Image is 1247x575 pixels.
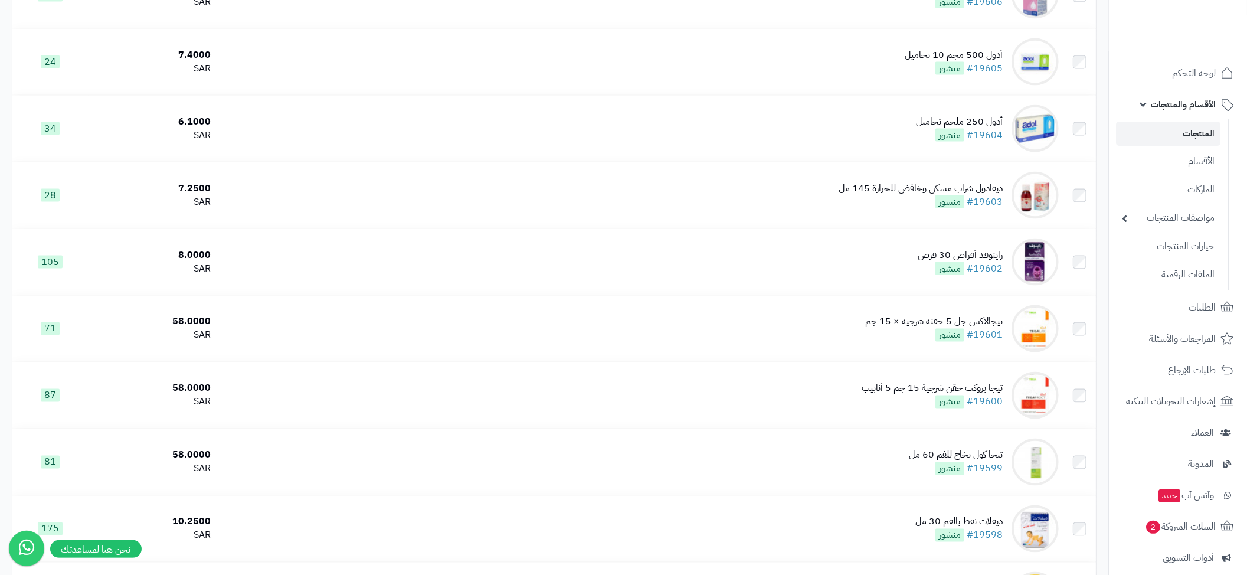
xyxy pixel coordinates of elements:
[1189,299,1216,316] span: الطلبات
[967,195,1003,209] a: #19603
[41,122,60,135] span: 34
[41,189,60,202] span: 28
[1116,450,1240,478] a: المدونة
[1116,544,1240,572] a: أدوات التسويق
[1168,362,1216,378] span: طلبات الإرجاع
[41,389,60,402] span: 87
[1145,520,1161,534] span: 2
[1116,325,1240,353] a: المراجعات والأسئلة
[93,129,211,142] div: SAR
[1012,439,1059,486] img: تيجا كول بخاخ للفم 60 مل
[1116,177,1220,202] a: الماركات
[1012,38,1059,86] img: أدول 500 مجم 10 تحاميل
[967,128,1003,142] a: #19604
[967,528,1003,543] a: #19598
[41,55,60,68] span: 24
[1145,518,1216,535] span: السلات المتروكة
[935,329,964,342] span: منشور
[935,396,964,409] span: منشور
[935,529,964,542] span: منشور
[1151,96,1216,113] span: الأقسام والمنتجات
[865,315,1003,329] div: تيجالاكس جل 5 حقنة شرجية × 15 جم
[1012,505,1059,553] img: ديفلات نقط بالفم 30 مل
[1012,305,1059,352] img: تيجالاكس جل 5 حقنة شرجية × 15 جم
[915,515,1003,529] div: ديفلات نقط بالفم 30 مل
[1116,149,1220,174] a: الأقسام
[1116,262,1220,287] a: الملفات الرقمية
[967,462,1003,476] a: #19599
[38,522,63,535] span: 175
[1116,356,1240,384] a: طلبات الإرجاع
[1191,424,1214,441] span: العملاء
[93,62,211,76] div: SAR
[1163,550,1214,566] span: أدوات التسويق
[1126,393,1216,410] span: إشعارات التحويلات البنكية
[909,449,1003,462] div: تيجا كول بخاخ للفم 60 مل
[93,262,211,276] div: SAR
[1167,30,1236,54] img: logo-2.png
[93,382,211,396] div: 58.0000
[41,322,60,335] span: 71
[1116,512,1240,541] a: السلات المتروكة2
[935,62,964,75] span: منشور
[935,262,964,275] span: منشور
[93,249,211,262] div: 8.0000
[918,249,1003,262] div: راينوفد أقراص 30 قرص
[1012,172,1059,219] img: ديفادول شراب مسكن وخافض للحرارة 145 مل
[93,115,211,129] div: 6.1000
[93,195,211,209] div: SAR
[93,462,211,476] div: SAR
[93,48,211,62] div: 7.4000
[967,328,1003,342] a: #19601
[93,182,211,195] div: 7.2500
[862,382,1003,396] div: تيجا بروكت حقن شرجية 15 جم 5 أنابيب
[935,195,964,208] span: منشور
[1116,234,1220,259] a: خيارات المنتجات
[1188,456,1214,472] span: المدونة
[1116,293,1240,322] a: الطلبات
[905,48,1003,62] div: أدول 500 مجم 10 تحاميل
[1172,65,1216,81] span: لوحة التحكم
[1116,419,1240,447] a: العملاء
[1012,372,1059,419] img: تيجا بروكت حقن شرجية 15 جم 5 أنابيب
[916,115,1003,129] div: أدول 250 ملجم تحاميل
[38,256,63,269] span: 105
[1012,105,1059,152] img: أدول 250 ملجم تحاميل
[93,515,211,529] div: 10.2500
[1158,489,1180,502] span: جديد
[1116,481,1240,509] a: وآتس آبجديد
[93,529,211,543] div: SAR
[1149,331,1216,347] span: المراجعات والأسئلة
[967,262,1003,276] a: #19602
[935,462,964,475] span: منشور
[1012,239,1059,286] img: راينوفد أقراص 30 قرص
[93,396,211,409] div: SAR
[935,129,964,142] span: منشور
[93,449,211,462] div: 58.0000
[967,395,1003,409] a: #19600
[93,315,211,329] div: 58.0000
[1116,205,1220,231] a: مواصفات المنتجات
[1157,487,1214,504] span: وآتس آب
[839,182,1003,195] div: ديفادول شراب مسكن وخافض للحرارة 145 مل
[1116,122,1220,146] a: المنتجات
[967,61,1003,76] a: #19605
[41,456,60,469] span: 81
[93,329,211,342] div: SAR
[1116,387,1240,416] a: إشعارات التحويلات البنكية
[1116,59,1240,87] a: لوحة التحكم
